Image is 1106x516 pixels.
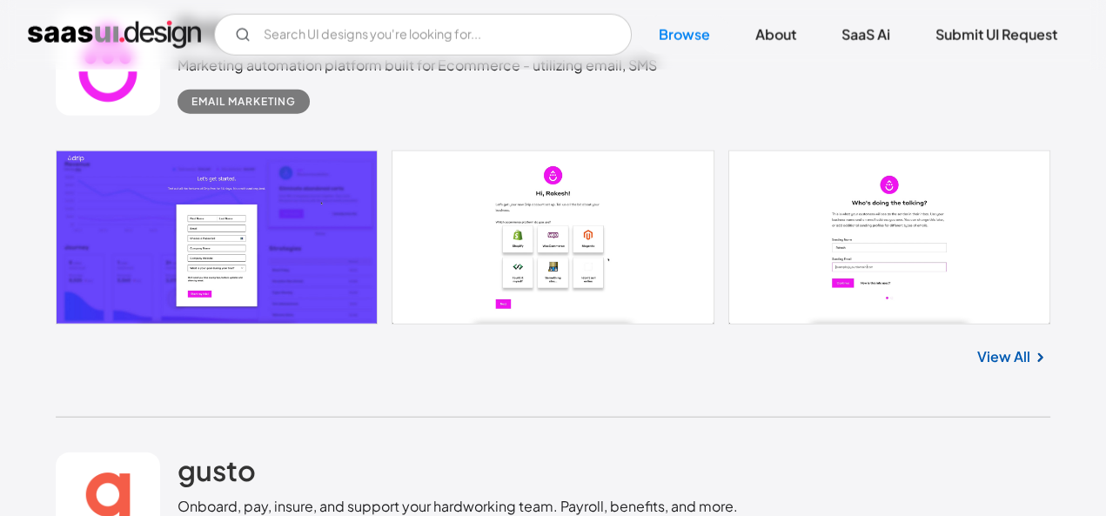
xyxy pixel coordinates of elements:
[734,16,817,54] a: About
[214,14,632,56] input: Search UI designs you're looking for...
[178,452,256,496] a: gusto
[976,346,1029,367] a: View All
[28,21,201,49] a: home
[191,91,296,112] div: Email Marketing
[214,14,632,56] form: Email Form
[178,452,256,487] h2: gusto
[915,16,1078,54] a: Submit UI Request
[821,16,911,54] a: SaaS Ai
[638,16,731,54] a: Browse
